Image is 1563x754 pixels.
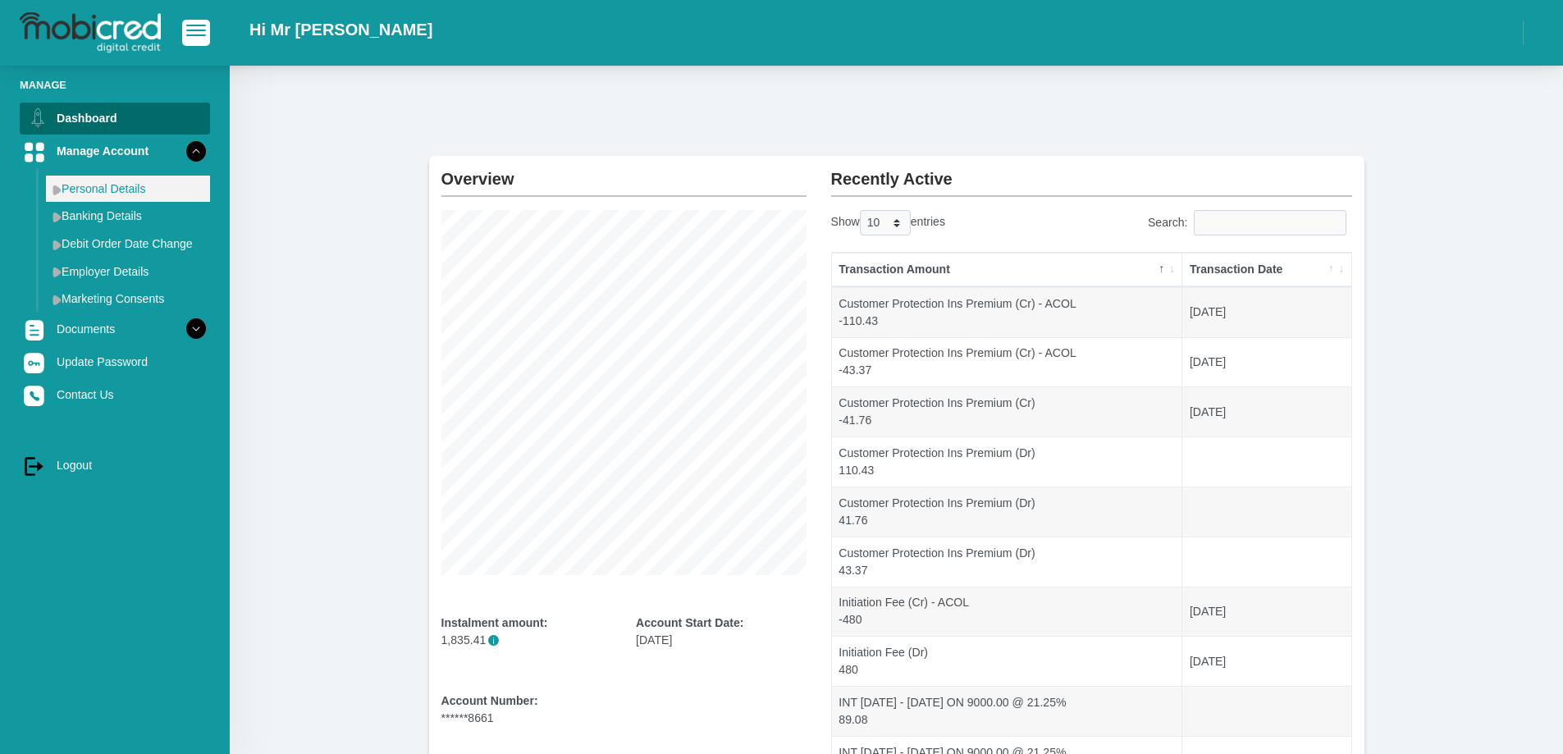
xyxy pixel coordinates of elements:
td: [DATE] [1182,337,1350,387]
b: Account Start Date: [636,616,743,629]
a: Manage Account [20,135,210,167]
td: [DATE] [1182,386,1350,436]
a: Documents [20,313,210,345]
a: Debit Order Date Change [46,231,210,257]
img: menu arrow [53,185,62,195]
img: menu arrow [53,267,62,277]
td: Customer Protection Ins Premium (Dr) 41.76 [832,487,1183,537]
a: Employer Details [46,258,210,285]
td: [DATE] [1182,636,1350,686]
td: Customer Protection Ins Premium (Cr) - ACOL -43.37 [832,337,1183,387]
img: menu arrow [53,212,62,222]
td: Customer Protection Ins Premium (Cr) - ACOL -110.43 [832,287,1183,337]
td: Customer Protection Ins Premium (Cr) -41.76 [832,386,1183,436]
td: INT [DATE] - [DATE] ON 9000.00 @ 21.25% 89.08 [832,686,1183,736]
li: Manage [20,77,210,93]
td: Initiation Fee (Dr) 480 [832,636,1183,686]
a: Personal Details [46,176,210,202]
a: Update Password [20,346,210,377]
a: Dashboard [20,103,210,134]
label: Show entries [831,210,945,235]
td: Customer Protection Ins Premium (Dr) 110.43 [832,436,1183,487]
a: Logout [20,450,210,481]
th: Transaction Amount: activate to sort column descending [832,253,1183,287]
label: Search: [1148,210,1352,235]
h2: Overview [441,156,807,189]
td: Customer Protection Ins Premium (Dr) 43.37 [832,537,1183,587]
td: Initiation Fee (Cr) - ACOL -480 [832,587,1183,637]
b: Account Number: [441,694,538,707]
a: Banking Details [46,203,210,229]
p: 1,835.41 [441,632,612,649]
img: menu arrow [53,240,62,250]
h2: Hi Mr [PERSON_NAME] [249,20,432,39]
th: Transaction Date: activate to sort column ascending [1182,253,1350,287]
input: Search: [1194,210,1346,235]
td: [DATE] [1182,587,1350,637]
b: Instalment amount: [441,616,548,629]
div: [DATE] [636,615,807,649]
span: i [488,635,499,646]
img: menu arrow [53,295,62,305]
select: Showentries [860,210,911,235]
img: logo-mobicred.svg [20,12,161,53]
a: Contact Us [20,379,210,410]
a: Marketing Consents [46,286,210,312]
td: [DATE] [1182,287,1350,337]
h2: Recently Active [831,156,1352,189]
